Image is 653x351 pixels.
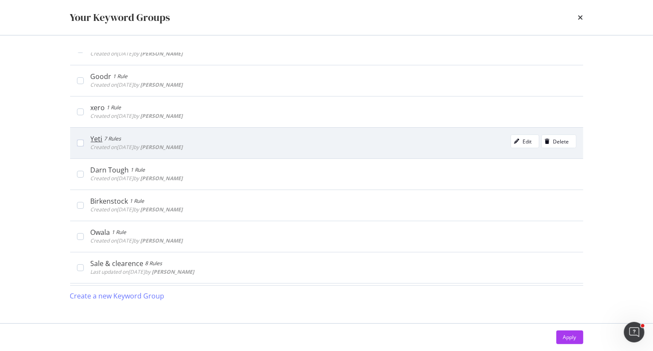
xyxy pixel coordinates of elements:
[91,135,103,143] div: Yeti
[145,259,163,268] div: 8 Rules
[624,322,644,342] iframe: Intercom live chat
[107,103,121,112] div: 1 Rule
[91,175,183,182] span: Created on [DATE] by
[91,206,183,213] span: Created on [DATE] by
[523,138,532,145] div: Edit
[70,10,170,25] div: Your Keyword Groups
[141,175,183,182] b: [PERSON_NAME]
[113,72,128,81] div: 1 Rule
[91,72,112,81] div: Goodr
[130,197,145,205] div: 1 Rule
[91,237,183,244] span: Created on [DATE] by
[104,135,121,143] div: 7 Rules
[91,81,183,88] span: Created on [DATE] by
[91,50,183,57] span: Created on [DATE] by
[91,166,129,174] div: Darn Tough
[141,112,183,120] b: [PERSON_NAME]
[578,10,583,25] div: times
[556,331,583,344] button: Apply
[112,228,127,237] div: 1 Rule
[141,50,183,57] b: [PERSON_NAME]
[91,259,144,268] div: Sale & clearence
[141,237,183,244] b: [PERSON_NAME]
[91,197,128,205] div: Birkenstock
[563,333,576,341] div: Apply
[141,81,183,88] b: [PERSON_NAME]
[152,268,195,275] b: [PERSON_NAME]
[91,143,183,151] span: Created on [DATE] by
[141,143,183,151] b: [PERSON_NAME]
[131,166,145,174] div: 1 Rule
[91,228,110,237] div: Owala
[91,268,195,275] span: Last updated on [DATE] by
[511,135,539,148] button: Edit
[541,135,576,148] button: Delete
[70,291,165,301] div: Create a new Keyword Group
[553,138,569,145] div: Delete
[141,206,183,213] b: [PERSON_NAME]
[70,286,165,306] button: Create a new Keyword Group
[91,103,105,112] div: xero
[91,112,183,120] span: Created on [DATE] by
